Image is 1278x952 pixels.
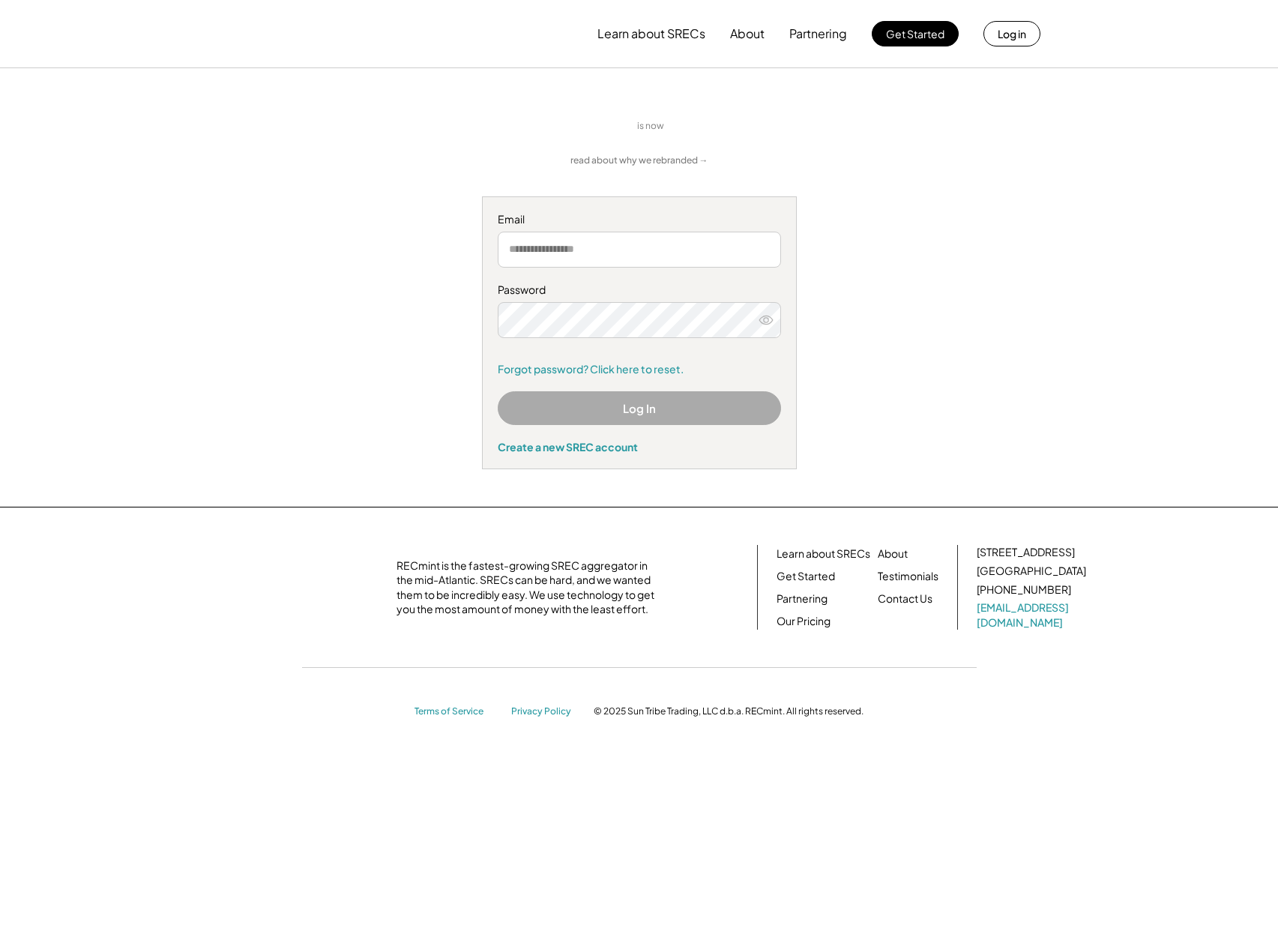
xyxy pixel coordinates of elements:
div: Create a new SREC account [498,440,781,454]
div: Password [498,283,781,298]
img: yH5BAEAAAAALAAAAAABAAEAAAIBRAA7 [250,561,378,614]
a: read about why we rebranded → [570,154,708,167]
div: [STREET_ADDRESS] [977,545,1075,560]
div: Email [498,212,781,227]
button: Log In [498,391,781,425]
div: [GEOGRAPHIC_DATA] [977,564,1086,579]
div: © 2025 Sun Tribe Trading, LLC d.b.a. RECmint. All rights reserved. [594,705,863,717]
img: yH5BAEAAAAALAAAAAABAAEAAAIBRAA7 [491,106,626,147]
a: About [878,546,908,561]
a: Our Pricing [777,614,831,629]
button: Get Started [872,21,959,46]
button: About [730,19,765,49]
a: [EMAIL_ADDRESS][DOMAIN_NAME] [977,600,1089,630]
a: Forgot password? Click here to reset. [498,362,781,377]
a: Privacy Policy [511,705,579,718]
img: yH5BAEAAAAALAAAAAABAAEAAAIBRAA7 [238,8,363,59]
a: Contact Us [878,591,932,606]
a: Get Started [777,569,835,584]
a: Partnering [777,591,828,606]
a: Terms of Service [415,705,497,718]
div: [PHONE_NUMBER] [977,582,1071,597]
button: Learn about SRECs [597,19,705,49]
a: Testimonials [878,569,938,584]
img: yH5BAEAAAAALAAAAAABAAEAAAIBRAA7 [683,118,788,134]
div: RECmint is the fastest-growing SREC aggregator in the mid-Atlantic. SRECs can be hard, and we wan... [397,558,663,617]
a: Learn about SRECs [777,546,870,561]
div: is now [633,120,675,133]
button: Partnering [789,19,847,49]
button: Log in [983,21,1040,46]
